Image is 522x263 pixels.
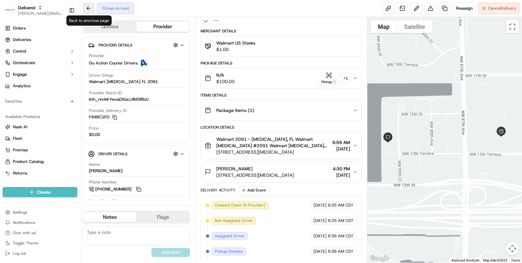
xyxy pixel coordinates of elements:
[216,165,252,172] span: [PERSON_NAME]
[13,230,36,235] span: Chat with us!
[136,21,189,32] button: Provider
[380,130,396,145] div: 1
[3,35,77,45] a: Deliveries
[215,202,265,208] span: Created (Sent To Provider)
[3,69,77,80] button: Engage
[313,202,327,208] span: [DATE]
[13,143,49,150] span: Knowledge Base
[332,139,350,146] span: 6:59 AM
[29,68,88,73] div: We're available if you need us!
[89,162,100,167] span: Name
[3,145,77,155] button: Promise
[53,99,56,105] span: •
[511,259,520,262] a: Terms (opens in new tab)
[89,198,124,204] span: Notes From Driver
[6,144,12,149] div: 📗
[201,61,362,66] div: Package Details
[216,107,254,114] span: Package Items ( 1 )
[83,21,136,32] button: Quotes
[13,220,35,225] span: Notifications
[5,170,75,176] a: Returns
[3,249,77,258] button: Log out
[61,143,103,150] span: API Documentation
[17,41,116,48] input: Got a question? Start typing here...
[13,100,18,105] img: 1736555255976-a54dd68f-1ca7-489b-9aae-adbdc363a1c4
[89,53,105,59] span: Provider
[201,100,362,121] button: Package Items (1)
[201,68,362,89] button: N/A$100.00Pickup+1
[341,74,350,83] div: + 1
[332,146,350,152] span: [DATE]
[483,259,507,262] span: Map data ©2025
[313,249,327,254] span: [DATE]
[52,141,106,152] a: 💻API Documentation
[3,218,77,227] button: Notifications
[3,112,77,122] div: Available Products
[478,3,519,14] button: CancelDelivery
[216,78,235,85] span: $100.00
[216,136,330,149] span: Walmart 2091 - [MEDICAL_DATA], FL Walmart [MEDICAL_DATA] #2091 Walmart [MEDICAL_DATA] #2091
[5,147,75,153] a: Promise
[95,186,132,192] span: [PHONE_NUMBER]
[13,241,39,246] span: Toggle Theme
[3,157,77,167] button: Product Catalog
[3,58,77,68] button: Orchestrate
[13,147,28,153] span: Promise
[319,72,350,85] button: Pickup+1
[89,60,138,66] span: Go Action Courier Drivers
[140,59,148,67] img: ActionCourier.png
[89,108,127,114] span: Provider Delivery ID
[452,258,479,263] button: Keyboard shortcuts
[3,239,77,248] button: Toggle Theme
[83,212,136,222] button: Notes
[3,208,77,217] button: Settings
[201,132,362,159] button: Walmart 2091 - [MEDICAL_DATA], FL Walmart [MEDICAL_DATA] #2091 Walmart [MEDICAL_DATA] #2091[STREE...
[239,186,268,194] button: Add Event
[6,61,18,73] img: 1736555255976-a54dd68f-1ca7-489b-9aae-adbdc363a1c4
[216,172,294,178] span: [STREET_ADDRESS][MEDICAL_DATA]
[20,99,52,105] span: [PERSON_NAME]
[53,117,56,122] span: •
[5,6,15,15] img: Deliverol
[453,3,475,14] button: Reassign
[369,254,390,263] a: Open this area in Google Maps (opens a new window)
[216,149,330,155] span: [STREET_ADDRESS][MEDICAL_DATA]
[6,93,17,104] img: Charles Folsom
[89,114,117,120] button: F94BC1FD
[13,136,22,141] span: Fleet
[29,61,105,68] div: Start new chat
[99,82,117,90] button: See all
[4,141,52,152] a: 📗Knowledge Base
[54,144,59,149] div: 💻
[313,233,327,239] span: [DATE]
[5,124,75,130] a: Nash AI
[216,40,255,46] span: Walmart US Stores
[369,254,390,263] img: Google
[3,122,77,132] button: Nash AI
[319,72,338,85] button: Pickup
[201,93,362,98] div: Items Details
[13,251,26,256] span: Log out
[13,124,27,130] span: Nash AI
[98,151,127,157] span: Driver Details
[333,172,350,178] span: [DATE]
[3,168,77,178] button: Returns
[3,133,77,144] button: Fleet
[506,20,519,33] button: Toggle fullscreen view
[456,5,473,11] span: Reassign
[13,25,26,31] span: Orders
[3,23,77,33] a: Orders
[89,168,123,174] div: [PERSON_NAME]
[506,242,519,255] button: Map camera controls
[20,117,52,122] span: [PERSON_NAME]
[18,4,35,11] button: Deliverol
[333,165,350,172] span: 4:30 PM
[45,159,78,164] a: Powered byPylon
[57,99,70,105] span: [DATE]
[37,189,51,195] span: Create
[6,83,43,89] div: Past conversations
[3,3,66,18] button: DeliverolDeliverol[PERSON_NAME][EMAIL_ADDRESS][PERSON_NAME][DOMAIN_NAME]
[89,97,149,102] span: bth_nmMrYwxaDXiscJJfM3fBzU
[89,90,122,96] span: Provider Batch ID
[319,79,338,85] div: Pickup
